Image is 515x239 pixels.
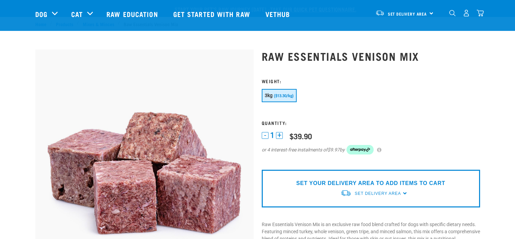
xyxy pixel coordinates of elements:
[262,50,480,62] h1: Raw Essentials Venison Mix
[262,132,269,139] button: -
[477,10,484,17] img: home-icon@2x.png
[35,9,47,19] a: Dog
[274,94,294,98] span: ($13.30/kg)
[328,146,340,153] span: $9.97
[71,9,83,19] a: Cat
[166,0,259,27] a: Get started with Raw
[276,132,283,139] button: +
[290,132,312,140] div: $39.90
[265,93,273,98] span: 3kg
[346,145,374,154] img: Afterpay
[463,10,470,17] img: user.png
[296,179,445,187] p: SET YOUR DELIVERY AREA TO ADD ITEMS TO CART
[262,78,480,84] h3: Weight:
[388,13,427,15] span: Set Delivery Area
[262,89,297,102] button: 3kg ($13.30/kg)
[449,10,456,16] img: home-icon-1@2x.png
[375,10,384,16] img: van-moving.png
[340,189,351,197] img: van-moving.png
[262,120,480,125] h3: Quantity:
[355,191,401,196] span: Set Delivery Area
[270,132,274,139] span: 1
[262,145,480,154] div: or 4 interest-free instalments of by
[259,0,299,27] a: Vethub
[100,0,166,27] a: Raw Education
